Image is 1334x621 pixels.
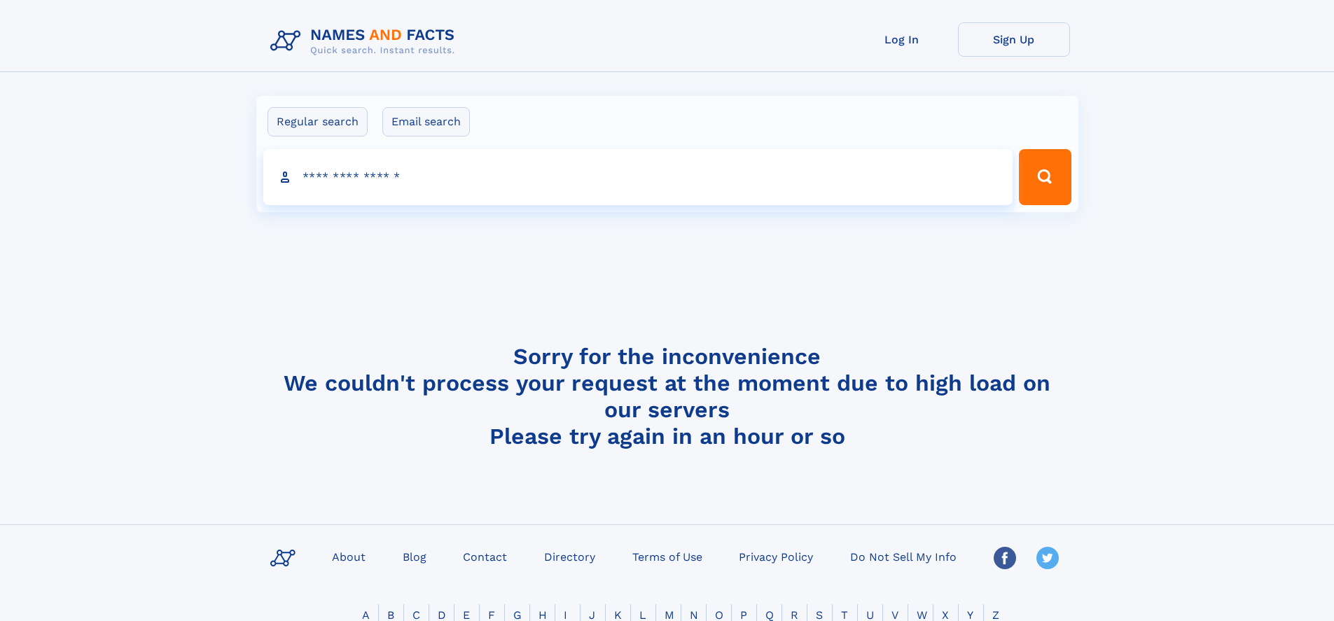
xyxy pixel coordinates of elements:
a: Privacy Policy [733,546,819,566]
h4: Sorry for the inconvenience We couldn't process your request at the moment due to high load on ou... [265,343,1070,449]
button: Search Button [1019,149,1071,205]
input: search input [263,149,1013,205]
img: Twitter [1036,547,1059,569]
img: Facebook [994,547,1016,569]
a: Blog [397,546,432,566]
a: Terms of Use [627,546,708,566]
a: Contact [457,546,513,566]
a: About [326,546,371,566]
a: Directory [539,546,601,566]
img: Logo Names and Facts [265,22,466,60]
a: Sign Up [958,22,1070,57]
a: Log In [846,22,958,57]
a: Do Not Sell My Info [845,546,962,566]
label: Email search [382,107,470,137]
label: Regular search [268,107,368,137]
